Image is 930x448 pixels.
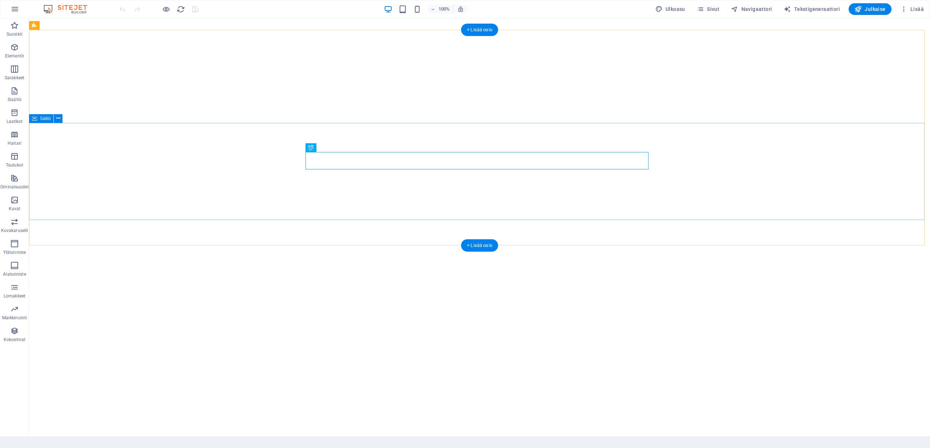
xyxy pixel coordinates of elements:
p: Suosikit [7,31,23,37]
i: Lataa sivu uudelleen [177,5,185,13]
button: Sivut [694,3,722,15]
button: 100% [428,5,453,13]
button: reload [176,5,185,13]
p: Ominaisuudet [0,184,28,190]
span: Julkaise [854,5,886,13]
p: Alatunniste [3,271,26,277]
button: Navigaattori [728,3,775,15]
span: Navigaattori [731,5,772,13]
p: Kuvat [9,206,21,212]
p: Haitari [8,140,21,146]
span: Säiliö [40,116,50,121]
p: Markkinointi [2,315,27,321]
p: Ylätunniste [3,249,26,255]
div: + Lisää osio [461,239,498,252]
button: Ulkoasu [652,3,688,15]
span: Ulkoasu [655,5,685,13]
p: Kuvakaruselli [1,228,28,233]
img: Editor Logo [42,5,96,13]
span: Tekstigeneraattori [784,5,840,13]
p: Elementit [5,53,24,59]
h6: 100% [438,5,450,13]
p: Kokoelmat [4,337,25,343]
button: Napsauta tästä poistuaksesi esikatselutilasta ja jatkaaksesi muokkaamista [162,5,170,13]
button: Lisää [897,3,927,15]
div: + Lisää osio [461,24,498,36]
p: Sarakkeet [5,75,24,81]
div: Ulkoasu (Ctrl+Alt+Y) [652,3,688,15]
p: Laatikot [7,119,23,124]
button: Julkaise [849,3,891,15]
p: Taulukot [6,162,23,168]
p: Lomakkeet [4,293,25,299]
i: Koon muuttuessa säädä zoomaustaso automaattisesti sopimaan valittuun laitteeseen. [457,6,464,12]
button: Tekstigeneraattori [781,3,843,15]
p: Sisältö [8,97,21,103]
span: Sivut [697,5,719,13]
span: Lisää [900,5,924,13]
